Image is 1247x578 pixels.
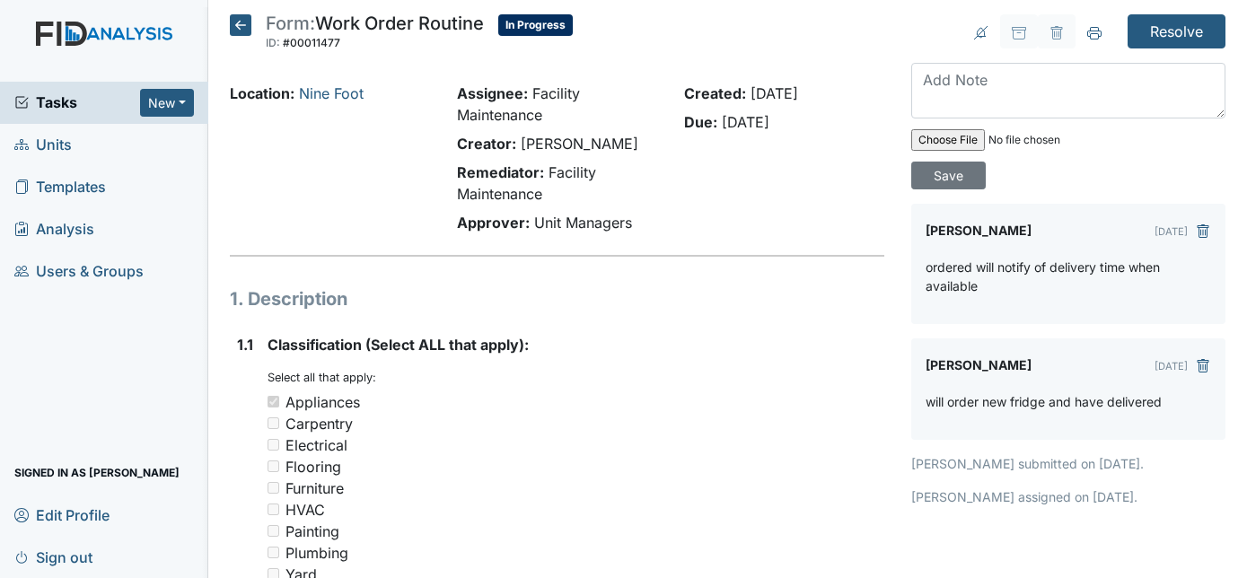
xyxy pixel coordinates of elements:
input: Flooring [268,460,279,472]
strong: Due: [684,113,717,131]
div: HVAC [285,499,325,521]
a: Tasks [14,92,140,113]
span: Edit Profile [14,501,110,529]
input: HVAC [268,504,279,515]
div: Appliances [285,391,360,413]
strong: Approver: [457,214,530,232]
input: Resolve [1128,14,1225,48]
span: Sign out [14,543,92,571]
p: [PERSON_NAME] submitted on [DATE]. [911,454,1225,473]
label: 1.1 [237,334,253,355]
button: New [140,89,194,117]
h1: 1. Description [230,285,885,312]
p: will order new fridge and have delivered [926,392,1162,411]
span: [DATE] [722,113,769,131]
label: [PERSON_NAME] [926,218,1032,243]
span: [DATE] [751,84,798,102]
p: [PERSON_NAME] assigned on [DATE]. [911,487,1225,506]
strong: Created: [684,84,746,102]
strong: Creator: [457,135,516,153]
span: Classification (Select ALL that apply): [268,336,529,354]
div: Flooring [285,456,341,477]
strong: Location: [230,84,294,102]
div: Furniture [285,477,344,499]
span: [PERSON_NAME] [521,135,638,153]
div: Work Order Routine [266,14,484,54]
input: Plumbing [268,547,279,558]
input: Carpentry [268,417,279,429]
span: Signed in as [PERSON_NAME] [14,459,180,486]
div: Electrical [285,434,347,456]
strong: Remediator: [457,163,544,181]
span: #00011477 [283,36,340,49]
span: Users & Groups [14,258,144,285]
small: [DATE] [1155,360,1188,372]
input: Painting [268,525,279,537]
span: In Progress [498,14,573,36]
div: Plumbing [285,542,348,564]
div: Painting [285,521,339,542]
input: Electrical [268,439,279,451]
input: Furniture [268,482,279,494]
span: Analysis [14,215,94,243]
small: [DATE] [1155,225,1188,238]
span: Unit Managers [534,214,632,232]
input: Appliances [268,396,279,407]
span: Form: [266,13,315,34]
strong: Assignee: [457,84,528,102]
div: Carpentry [285,413,353,434]
small: Select all that apply: [268,371,376,384]
span: Units [14,131,72,159]
label: [PERSON_NAME] [926,353,1032,378]
span: Templates [14,173,106,201]
a: Nine Foot [299,84,364,102]
input: Save [911,162,986,189]
span: ID: [266,36,280,49]
p: ordered will notify of delivery time when available [926,258,1211,295]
